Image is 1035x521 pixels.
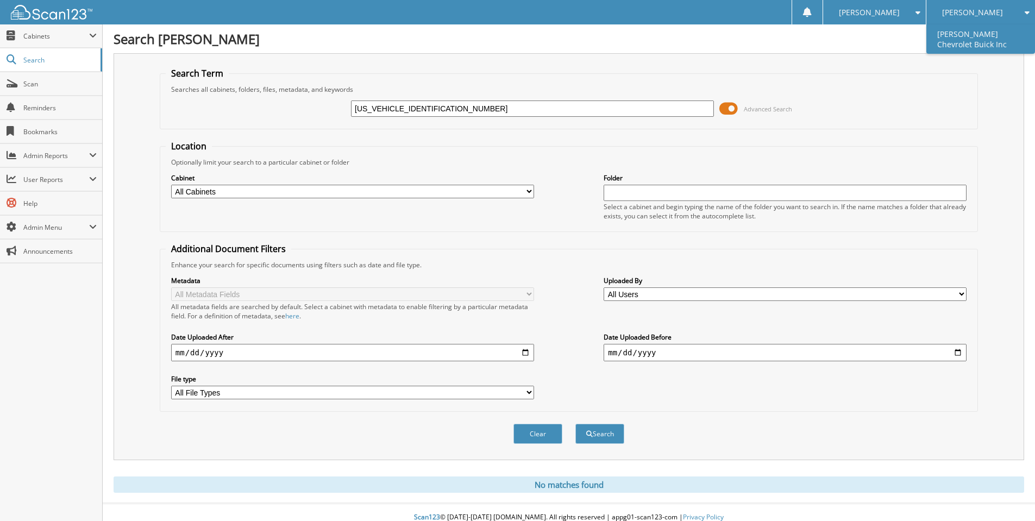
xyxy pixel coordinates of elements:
img: scan123-logo-white.svg [11,5,92,20]
input: start [171,344,534,361]
span: Admin Reports [23,151,89,160]
input: end [604,344,967,361]
span: Cabinets [23,32,89,41]
span: Search [23,55,95,65]
span: Scan [23,79,97,89]
span: Advanced Search [744,105,792,113]
div: Searches all cabinets, folders, files, metadata, and keywords [166,85,972,94]
h1: Search [PERSON_NAME] [114,30,1024,48]
iframe: Chat Widget [981,469,1035,521]
label: Date Uploaded After [171,332,534,342]
label: Folder [604,173,967,183]
a: here [285,311,299,321]
span: User Reports [23,175,89,184]
div: Enhance your search for specific documents using filters such as date and file type. [166,260,972,269]
div: No matches found [114,476,1024,493]
span: Announcements [23,247,97,256]
legend: Search Term [166,67,229,79]
div: Optionally limit your search to a particular cabinet or folder [166,158,972,167]
a: [PERSON_NAME] Chevrolet Buick Inc [926,24,1035,54]
button: Clear [513,424,562,444]
label: File type [171,374,534,384]
legend: Additional Document Filters [166,243,291,255]
span: [PERSON_NAME] [839,9,900,16]
label: Cabinet [171,173,534,183]
label: Metadata [171,276,534,285]
span: Bookmarks [23,127,97,136]
legend: Location [166,140,212,152]
span: Reminders [23,103,97,112]
label: Date Uploaded Before [604,332,967,342]
div: All metadata fields are searched by default. Select a cabinet with metadata to enable filtering b... [171,302,534,321]
button: Search [575,424,624,444]
span: [PERSON_NAME] [942,9,1003,16]
div: Select a cabinet and begin typing the name of the folder you want to search in. If the name match... [604,202,967,221]
label: Uploaded By [604,276,967,285]
span: Help [23,199,97,208]
span: Admin Menu [23,223,89,232]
